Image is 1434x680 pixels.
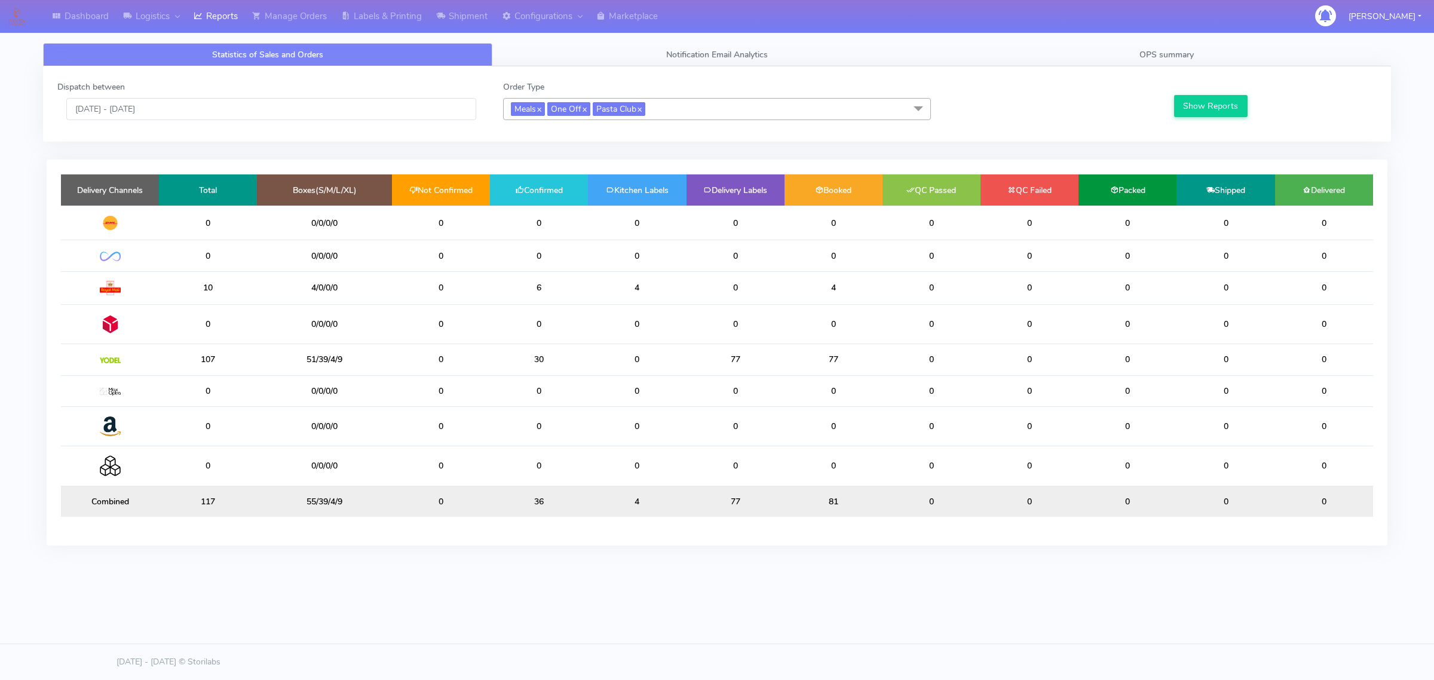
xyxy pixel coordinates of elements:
[687,304,785,344] td: 0
[1176,174,1274,206] td: Shipped
[100,357,121,363] img: Yodel
[1176,271,1274,304] td: 0
[392,271,490,304] td: 0
[687,446,785,486] td: 0
[687,344,785,375] td: 77
[392,240,490,271] td: 0
[257,304,392,344] td: 0/0/0/0
[785,486,883,517] td: 81
[588,174,686,206] td: Kitchen Labels
[883,206,980,240] td: 0
[1176,446,1274,486] td: 0
[687,174,785,206] td: Delivery Labels
[257,174,392,206] td: Boxes(S/M/L/XL)
[687,375,785,406] td: 0
[61,174,159,206] td: Delivery Channels
[490,174,588,206] td: Confirmed
[883,304,980,344] td: 0
[100,314,121,335] img: DPD
[687,206,785,240] td: 0
[1275,206,1373,240] td: 0
[1176,344,1274,375] td: 0
[159,446,257,486] td: 0
[159,240,257,271] td: 0
[687,271,785,304] td: 0
[43,43,1391,66] ul: Tabs
[159,344,257,375] td: 107
[883,446,980,486] td: 0
[588,486,686,517] td: 4
[1078,304,1176,344] td: 0
[1176,206,1274,240] td: 0
[490,486,588,517] td: 36
[392,486,490,517] td: 0
[1340,4,1430,29] button: [PERSON_NAME]
[490,375,588,406] td: 0
[1275,304,1373,344] td: 0
[257,206,392,240] td: 0/0/0/0
[100,215,121,231] img: DHL
[980,304,1078,344] td: 0
[588,446,686,486] td: 0
[159,271,257,304] td: 10
[490,206,588,240] td: 0
[588,344,686,375] td: 0
[490,271,588,304] td: 6
[785,271,883,304] td: 4
[66,98,476,120] input: Pick the Daterange
[257,486,392,517] td: 55/39/4/9
[1078,206,1176,240] td: 0
[785,174,883,206] td: Booked
[588,271,686,304] td: 4
[1275,240,1373,271] td: 0
[883,344,980,375] td: 0
[785,446,883,486] td: 0
[490,446,588,486] td: 0
[490,304,588,344] td: 0
[1275,486,1373,517] td: 0
[392,174,490,206] td: Not Confirmed
[100,281,121,295] img: Royal Mail
[159,486,257,517] td: 117
[980,206,1078,240] td: 0
[100,416,121,437] img: Amazon
[1275,344,1373,375] td: 0
[100,388,121,396] img: MaxOptra
[1078,271,1176,304] td: 0
[980,446,1078,486] td: 0
[490,344,588,375] td: 30
[257,375,392,406] td: 0/0/0/0
[883,174,980,206] td: QC Passed
[100,455,121,476] img: Collection
[1275,271,1373,304] td: 0
[883,406,980,446] td: 0
[1078,344,1176,375] td: 0
[490,406,588,446] td: 0
[257,240,392,271] td: 0/0/0/0
[588,406,686,446] td: 0
[159,174,257,206] td: Total
[588,206,686,240] td: 0
[687,240,785,271] td: 0
[536,102,541,115] a: x
[392,206,490,240] td: 0
[392,304,490,344] td: 0
[588,240,686,271] td: 0
[980,375,1078,406] td: 0
[785,344,883,375] td: 77
[980,344,1078,375] td: 0
[883,375,980,406] td: 0
[503,81,544,93] label: Order Type
[1275,375,1373,406] td: 0
[511,102,545,116] span: Meals
[588,375,686,406] td: 0
[1078,375,1176,406] td: 0
[785,206,883,240] td: 0
[1176,240,1274,271] td: 0
[593,102,645,116] span: Pasta Club
[1176,375,1274,406] td: 0
[1176,304,1274,344] td: 0
[1078,446,1176,486] td: 0
[1078,406,1176,446] td: 0
[1176,486,1274,517] td: 0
